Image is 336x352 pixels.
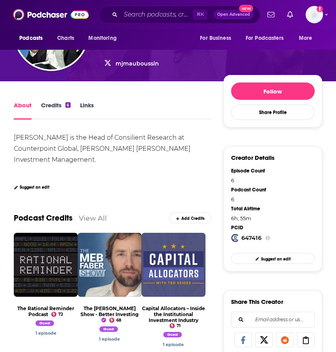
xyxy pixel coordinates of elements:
button: open menu [293,31,322,46]
div: 6 [231,196,270,202]
div: 6 [65,102,70,108]
span: Monitoring [88,33,116,44]
a: Show notifications dropdown [264,8,278,21]
span: More [299,33,312,44]
a: Charts [52,31,79,46]
a: Show notifications dropdown [284,8,296,21]
a: The Meb Faber Show - Better Investing [80,305,138,323]
a: Podcast Credits [14,213,73,223]
div: Podcast Count [231,187,270,193]
img: User Profile [306,6,323,23]
span: The [PERSON_NAME] Show - Better Investing [80,305,138,323]
a: 72 [51,312,63,317]
h3: Creator Details [231,154,274,161]
a: About [14,101,32,120]
a: Add Credits [169,212,211,223]
button: open menu [241,31,295,46]
span: 72 [58,313,63,316]
a: Suggest an edit [231,253,315,264]
span: 68 [116,319,121,322]
button: open menu [194,31,241,46]
a: mjmauboussin [116,60,159,67]
span: Logged in as mhoward2306 [306,6,323,23]
span: ⌘ K [193,9,207,20]
button: Show Info [265,234,270,242]
h3: Share This Creator [231,298,283,305]
span: New [239,5,253,12]
span: Guest [35,320,54,326]
span: For Business [200,33,231,44]
a: Michael Mauboussin [35,322,56,327]
a: 71 [170,323,181,328]
span: Guest [163,332,182,337]
button: open menu [83,31,127,46]
strong: 647416 [241,234,261,242]
div: 6 [231,177,270,183]
button: Share Profile [231,105,315,120]
a: View All [79,214,107,222]
a: Michael Mauboussin [99,336,120,342]
a: Suggest an edit [14,185,49,190]
span: Guest [99,326,118,332]
input: Email address or username... [238,312,308,327]
button: Open AdvancedNew [214,10,254,19]
a: Share on X/Twitter [255,332,273,347]
a: Michael Mauboussin [163,333,184,339]
div: Search podcasts, credits, & more... [99,6,260,24]
span: 6 hours, 55 minutes, 56 seconds [231,215,251,221]
a: Michael Mauboussin [35,330,56,336]
a: Michael Mauboussin [163,342,184,347]
span: 71 [177,324,181,328]
a: Copy Link [297,332,315,347]
a: Share on Facebook [234,332,252,347]
a: Links [80,101,94,120]
button: Follow [231,82,315,100]
a: Credits6 [41,101,70,120]
img: Podchaser Creator ID logo [231,234,239,242]
input: Search podcasts, credits, & more... [121,8,193,21]
div: Episode Count [231,168,270,174]
button: Show profile menu [306,6,323,23]
div: Total Airtime [231,206,270,212]
img: Podchaser - Follow, Share and Rate Podcasts [13,7,89,22]
button: open menu [14,31,53,46]
svg: Add a profile image [317,6,323,12]
a: Capital Allocators – Inside the Institutional Investment Industry [142,305,205,323]
a: Michael Mauboussin [99,328,120,333]
div: PCID [231,225,270,231]
span: For Podcasters [246,33,284,44]
div: Search followers [231,312,315,328]
div: [PERSON_NAME] is the Head of Consilient Research at Counterpoint Global, [PERSON_NAME] [PERSON_NA... [14,134,192,163]
span: Open Advanced [217,13,250,17]
a: Share on Reddit [276,332,294,347]
span: Podcasts [19,33,43,44]
a: The Rational Reminder Podcast [17,305,74,317]
a: 68 [109,318,121,323]
span: Charts [57,33,74,44]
